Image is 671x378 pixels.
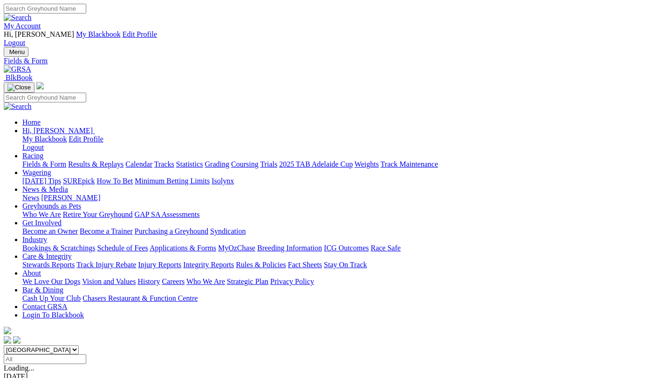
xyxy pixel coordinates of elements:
[76,30,121,38] a: My Blackbook
[4,30,667,47] div: My Account
[183,261,234,269] a: Integrity Reports
[22,261,667,269] div: Care & Integrity
[4,57,667,65] a: Fields & Form
[270,277,314,285] a: Privacy Policy
[22,202,81,210] a: Greyhounds as Pets
[69,135,103,143] a: Edit Profile
[63,177,95,185] a: SUREpick
[82,294,198,302] a: Chasers Restaurant & Function Centre
[22,177,61,185] a: [DATE] Tips
[4,93,86,102] input: Search
[68,160,123,168] a: Results & Replays
[154,160,174,168] a: Tracks
[4,102,32,111] img: Search
[22,135,667,152] div: Hi, [PERSON_NAME]
[22,294,667,303] div: Bar & Dining
[370,244,400,252] a: Race Safe
[125,160,152,168] a: Calendar
[4,364,34,372] span: Loading...
[137,277,160,285] a: History
[22,277,80,285] a: We Love Our Dogs
[22,152,43,160] a: Racing
[123,30,157,38] a: Edit Profile
[22,143,44,151] a: Logout
[41,194,100,202] a: [PERSON_NAME]
[22,303,67,310] a: Contact GRSA
[4,39,25,47] a: Logout
[279,160,353,168] a: 2025 TAB Adelaide Cup
[257,244,322,252] a: Breeding Information
[260,160,277,168] a: Trials
[22,160,66,168] a: Fields & Form
[22,127,93,135] span: Hi, [PERSON_NAME]
[76,261,136,269] a: Track Injury Rebate
[4,336,11,344] img: facebook.svg
[4,22,41,30] a: My Account
[4,30,74,38] span: Hi, [PERSON_NAME]
[22,194,39,202] a: News
[162,277,185,285] a: Careers
[4,65,31,74] img: GRSA
[236,261,286,269] a: Rules & Policies
[7,84,31,91] img: Close
[97,177,133,185] a: How To Bet
[22,194,667,202] div: News & Media
[4,354,86,364] input: Select date
[22,286,63,294] a: Bar & Dining
[22,210,667,219] div: Greyhounds as Pets
[212,177,234,185] a: Isolynx
[4,4,86,13] input: Search
[176,160,203,168] a: Statistics
[22,261,75,269] a: Stewards Reports
[355,160,379,168] a: Weights
[22,127,95,135] a: Hi, [PERSON_NAME]
[36,82,44,89] img: logo-grsa-white.png
[22,252,72,260] a: Care & Integrity
[22,227,78,235] a: Become an Owner
[4,47,28,57] button: Toggle navigation
[22,277,667,286] div: About
[22,135,67,143] a: My Blackbook
[218,244,255,252] a: MyOzChase
[22,236,47,243] a: Industry
[381,160,438,168] a: Track Maintenance
[135,177,210,185] a: Minimum Betting Limits
[22,269,41,277] a: About
[22,244,667,252] div: Industry
[231,160,259,168] a: Coursing
[22,160,667,169] div: Racing
[9,48,25,55] span: Menu
[138,261,181,269] a: Injury Reports
[22,227,667,236] div: Get Involved
[63,210,133,218] a: Retire Your Greyhound
[4,13,32,22] img: Search
[4,82,34,93] button: Toggle navigation
[210,227,246,235] a: Syndication
[22,210,61,218] a: Who We Are
[186,277,225,285] a: Who We Are
[324,261,367,269] a: Stay On Track
[97,244,148,252] a: Schedule of Fees
[22,185,68,193] a: News & Media
[135,227,208,235] a: Purchasing a Greyhound
[288,261,322,269] a: Fact Sheets
[22,219,62,227] a: Get Involved
[135,210,200,218] a: GAP SA Assessments
[22,311,84,319] a: Login To Blackbook
[82,277,136,285] a: Vision and Values
[13,336,21,344] img: twitter.svg
[22,244,95,252] a: Bookings & Scratchings
[22,118,41,126] a: Home
[150,244,216,252] a: Applications & Forms
[324,244,369,252] a: ICG Outcomes
[22,169,51,176] a: Wagering
[22,294,81,302] a: Cash Up Your Club
[4,74,33,81] a: BlkBook
[205,160,229,168] a: Grading
[22,177,667,185] div: Wagering
[6,74,33,81] span: BlkBook
[227,277,268,285] a: Strategic Plan
[80,227,133,235] a: Become a Trainer
[4,327,11,334] img: logo-grsa-white.png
